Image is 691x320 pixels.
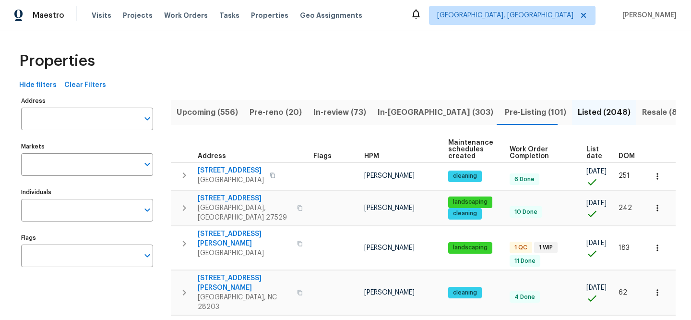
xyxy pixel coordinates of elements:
span: [GEOGRAPHIC_DATA] [198,175,264,185]
span: In-[GEOGRAPHIC_DATA] (303) [378,106,493,119]
span: [PERSON_NAME] [619,11,677,20]
span: 1 QC [511,244,531,252]
span: Address [198,153,226,160]
span: [STREET_ADDRESS] [198,194,291,203]
span: Work Orders [164,11,208,20]
span: Pre-Listing (101) [505,106,566,119]
span: [PERSON_NAME] [364,172,415,179]
span: Flags [313,153,332,160]
span: Clear Filters [64,79,106,91]
span: [STREET_ADDRESS] [198,166,264,175]
label: Flags [21,235,153,241]
span: Geo Assignments [300,11,362,20]
span: landscaping [449,244,491,252]
span: [GEOGRAPHIC_DATA], NC 28203 [198,293,291,312]
span: Visits [92,11,111,20]
span: [STREET_ADDRESS][PERSON_NAME] [198,229,291,248]
span: 251 [619,172,630,179]
span: Properties [19,56,95,66]
span: 1 WIP [535,244,557,252]
span: [DATE] [586,284,607,291]
span: [GEOGRAPHIC_DATA], [GEOGRAPHIC_DATA] [437,11,573,20]
button: Open [141,112,154,125]
span: Properties [251,11,288,20]
span: HPM [364,153,379,160]
span: 10 Done [511,208,541,216]
span: Tasks [219,12,239,19]
span: [DATE] [586,168,607,175]
span: Pre-reno (20) [250,106,302,119]
span: [DATE] [586,200,607,207]
span: [GEOGRAPHIC_DATA] [198,248,291,258]
span: cleaning [449,172,481,180]
span: Maintenance schedules created [448,139,493,160]
span: Maestro [33,11,64,20]
span: Projects [123,11,153,20]
label: Address [21,98,153,104]
span: [GEOGRAPHIC_DATA], [GEOGRAPHIC_DATA] 27529 [198,203,291,222]
span: [STREET_ADDRESS][PERSON_NAME] [198,273,291,293]
span: DOM [619,153,635,160]
span: 242 [619,205,632,211]
button: Open [141,158,154,171]
button: Clear Filters [60,76,110,94]
span: Upcoming (556) [177,106,238,119]
button: Hide filters [15,76,60,94]
span: 6 Done [511,175,538,184]
span: [DATE] [586,240,607,246]
span: Resale (881) [642,106,689,119]
span: [PERSON_NAME] [364,289,415,296]
span: List date [586,146,602,160]
label: Individuals [21,189,153,195]
span: cleaning [449,289,481,297]
span: cleaning [449,209,481,218]
span: Hide filters [19,79,57,91]
span: 62 [619,289,627,296]
span: 183 [619,245,630,251]
span: 11 Done [511,257,539,265]
span: Listed (2048) [578,106,631,119]
label: Markets [21,144,153,149]
button: Open [141,249,154,262]
span: landscaping [449,198,491,206]
span: In-review (73) [313,106,366,119]
span: Work Order Completion [510,146,570,160]
span: [PERSON_NAME] [364,245,415,251]
button: Open [141,203,154,217]
span: 4 Done [511,293,539,301]
span: [PERSON_NAME] [364,205,415,211]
